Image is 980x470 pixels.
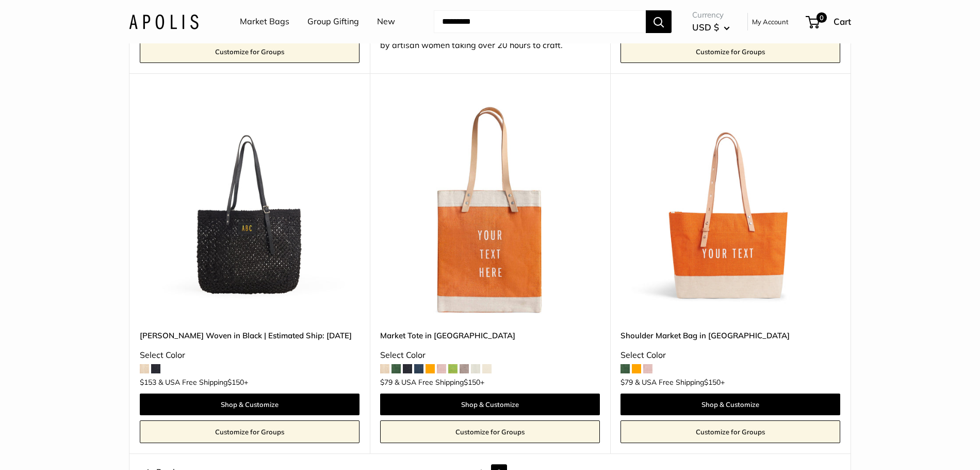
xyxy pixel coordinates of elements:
[380,420,600,443] a: Customize for Groups
[140,394,360,415] a: Shop & Customize
[816,12,827,23] span: 0
[377,14,395,29] a: New
[704,378,721,387] span: $150
[395,379,484,386] span: & USA Free Shipping +
[140,99,360,319] a: Mercado Woven in Black | Estimated Ship: Oct. 19thMercado Woven in Black | Estimated Ship: Oct. 19th
[692,22,719,33] span: USD $
[158,379,248,386] span: & USA Free Shipping +
[140,40,360,63] a: Customize for Groups
[620,40,840,63] a: Customize for Groups
[8,431,110,462] iframe: Sign Up via Text for Offers
[646,10,672,33] button: Search
[834,16,851,27] span: Cart
[752,15,789,28] a: My Account
[692,19,730,36] button: USD $
[307,14,359,29] a: Group Gifting
[620,99,840,319] a: Make it yours with custom, printed text.Shoulder Market Bag in Citrus
[380,99,600,319] img: description_Make it yours with custom, printed text.
[620,394,840,415] a: Shop & Customize
[240,14,289,29] a: Market Bags
[140,330,360,341] a: [PERSON_NAME] Woven in Black | Estimated Ship: [DATE]
[140,99,360,319] img: Mercado Woven in Black | Estimated Ship: Oct. 19th
[434,10,646,33] input: Search...
[140,348,360,363] div: Select Color
[620,378,633,387] span: $79
[380,348,600,363] div: Select Color
[380,99,600,319] a: description_Make it yours with custom, printed text.Market Tote in Citrus
[692,8,730,22] span: Currency
[380,378,393,387] span: $79
[227,378,244,387] span: $150
[129,14,199,29] img: Apolis
[635,379,725,386] span: & USA Free Shipping +
[140,420,360,443] a: Customize for Groups
[620,420,840,443] a: Customize for Groups
[807,13,851,30] a: 0 Cart
[464,378,480,387] span: $150
[380,394,600,415] a: Shop & Customize
[140,378,156,387] span: $153
[380,330,600,341] a: Market Tote in [GEOGRAPHIC_DATA]
[620,348,840,363] div: Select Color
[620,330,840,341] a: Shoulder Market Bag in [GEOGRAPHIC_DATA]
[620,99,840,319] img: Make it yours with custom, printed text.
